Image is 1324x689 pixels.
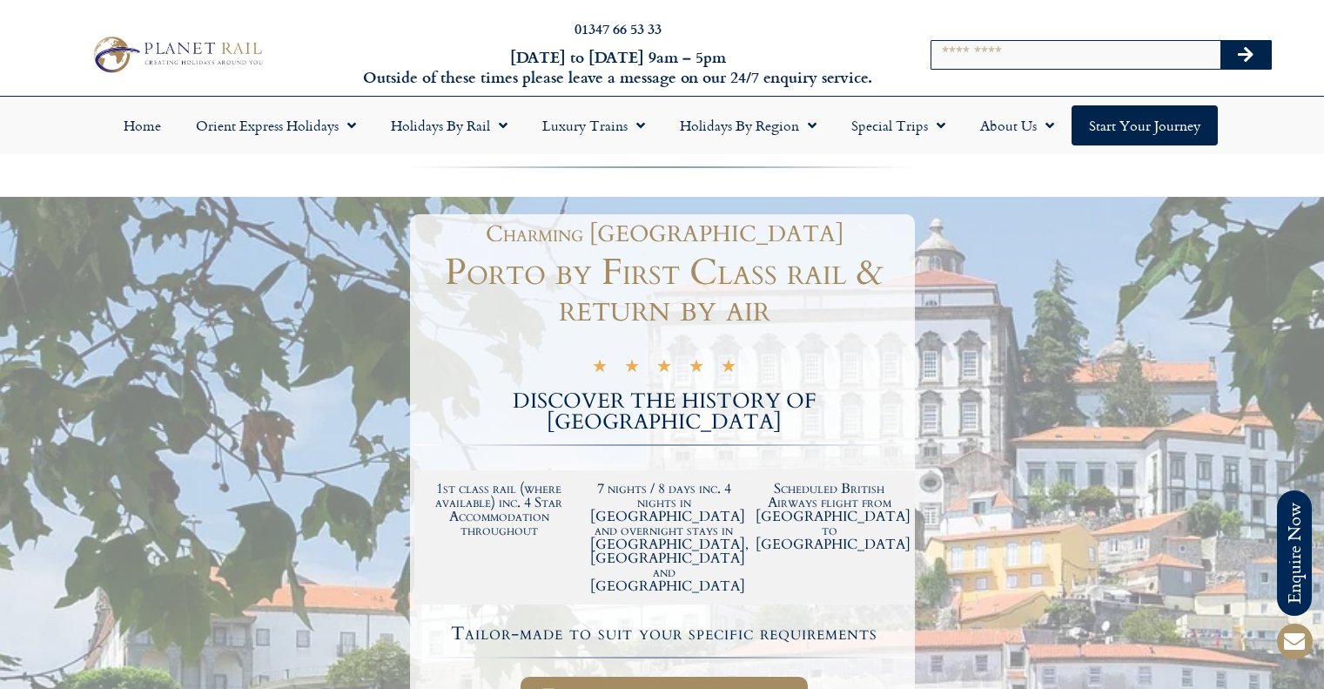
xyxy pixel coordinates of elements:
[590,482,738,593] h2: 7 nights / 8 days inc. 4 nights in [GEOGRAPHIC_DATA] and overnight stays in [GEOGRAPHIC_DATA], [G...
[721,359,736,379] i: ★
[178,105,373,145] a: Orient Express Holidays
[592,356,736,379] div: 5/5
[9,105,1315,145] nav: Menu
[662,105,834,145] a: Holidays by Region
[756,482,904,551] h2: Scheduled British Airways flight from [GEOGRAPHIC_DATA] to [GEOGRAPHIC_DATA]
[656,359,672,379] i: ★
[358,47,878,88] h6: [DATE] to [DATE] 9am – 5pm Outside of these times please leave a message on our 24/7 enquiry serv...
[423,223,906,246] h1: Charming [GEOGRAPHIC_DATA]
[834,105,963,145] a: Special Trips
[106,105,178,145] a: Home
[592,359,608,379] i: ★
[86,32,267,77] img: Planet Rail Train Holidays Logo
[624,359,640,379] i: ★
[414,254,915,328] h1: Porto by First Class rail & return by air
[417,625,912,643] h4: Tailor-made to suit your specific requirements
[1072,105,1218,145] a: Start your Journey
[426,482,574,537] h2: 1st class rail (where available) inc. 4 Star Accommodation throughout
[689,359,704,379] i: ★
[575,18,662,38] a: 01347 66 53 33
[373,105,525,145] a: Holidays by Rail
[1220,41,1271,69] button: Search
[414,391,915,433] h2: DISCOVER THE HISTORY OF [GEOGRAPHIC_DATA]
[963,105,1072,145] a: About Us
[525,105,662,145] a: Luxury Trains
